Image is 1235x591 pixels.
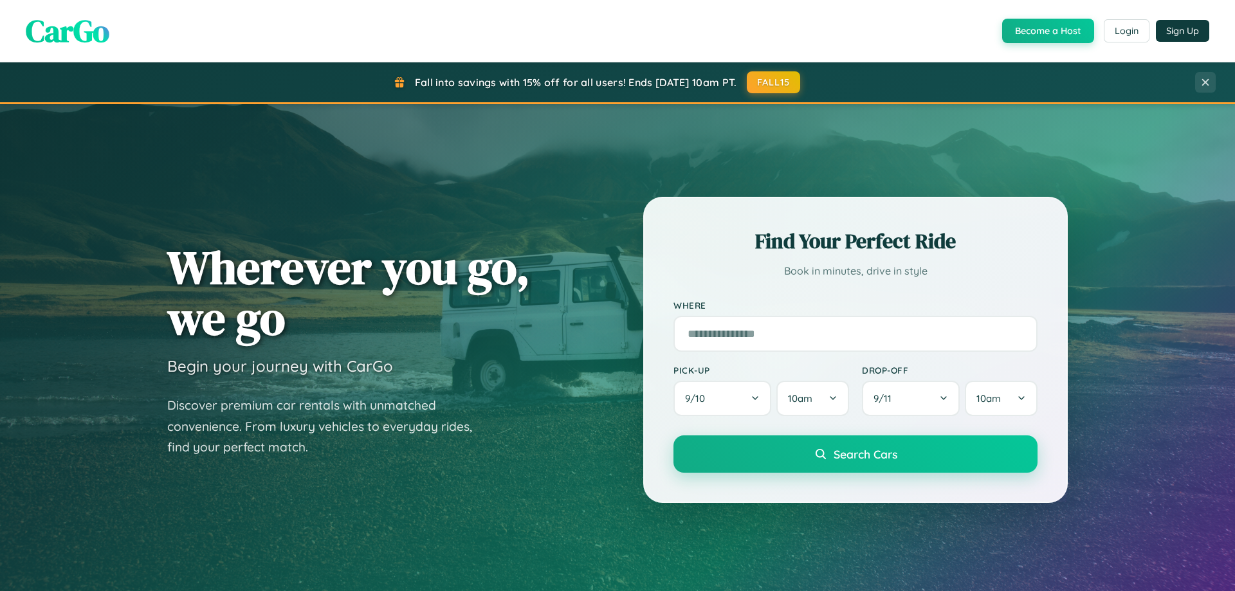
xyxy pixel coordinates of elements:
[167,395,489,458] p: Discover premium car rentals with unmatched convenience. From luxury vehicles to everyday rides, ...
[776,381,849,416] button: 10am
[862,365,1038,376] label: Drop-off
[167,242,530,343] h1: Wherever you go, we go
[1156,20,1209,42] button: Sign Up
[673,365,849,376] label: Pick-up
[167,356,393,376] h3: Begin your journey with CarGo
[415,76,737,89] span: Fall into savings with 15% off for all users! Ends [DATE] 10am PT.
[862,381,960,416] button: 9/11
[1104,19,1149,42] button: Login
[685,392,711,405] span: 9 / 10
[874,392,898,405] span: 9 / 11
[673,262,1038,280] p: Book in minutes, drive in style
[747,71,801,93] button: FALL15
[673,300,1038,311] label: Where
[673,381,771,416] button: 9/10
[26,10,109,52] span: CarGo
[1002,19,1094,43] button: Become a Host
[965,381,1038,416] button: 10am
[788,392,812,405] span: 10am
[673,227,1038,255] h2: Find Your Perfect Ride
[834,447,897,461] span: Search Cars
[673,435,1038,473] button: Search Cars
[976,392,1001,405] span: 10am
